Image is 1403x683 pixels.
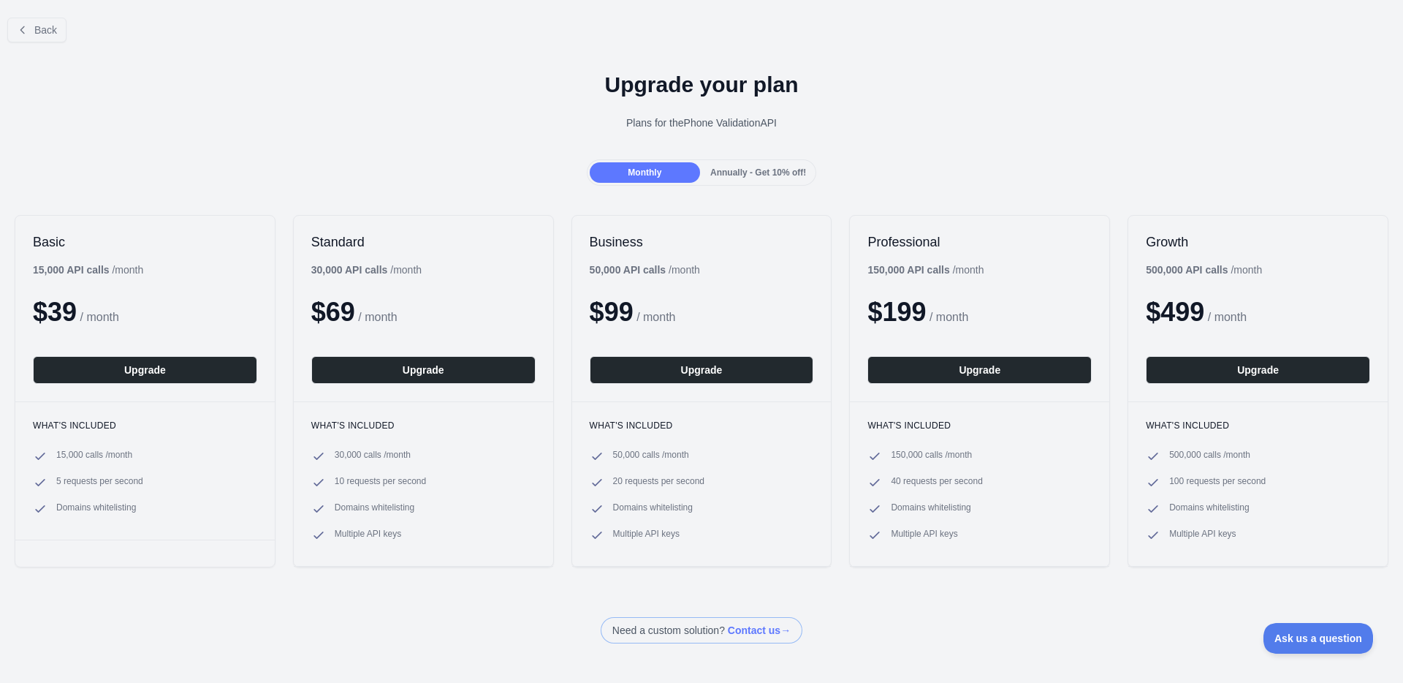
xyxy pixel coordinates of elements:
h2: Business [590,233,814,251]
h2: Professional [867,233,1092,251]
div: / month [590,263,700,277]
div: / month [867,263,984,277]
b: 150,000 API calls [867,264,949,276]
span: $ 99 [590,297,634,327]
iframe: Toggle Customer Support [1263,623,1374,654]
b: 50,000 API calls [590,264,666,276]
span: $ 199 [867,297,926,327]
